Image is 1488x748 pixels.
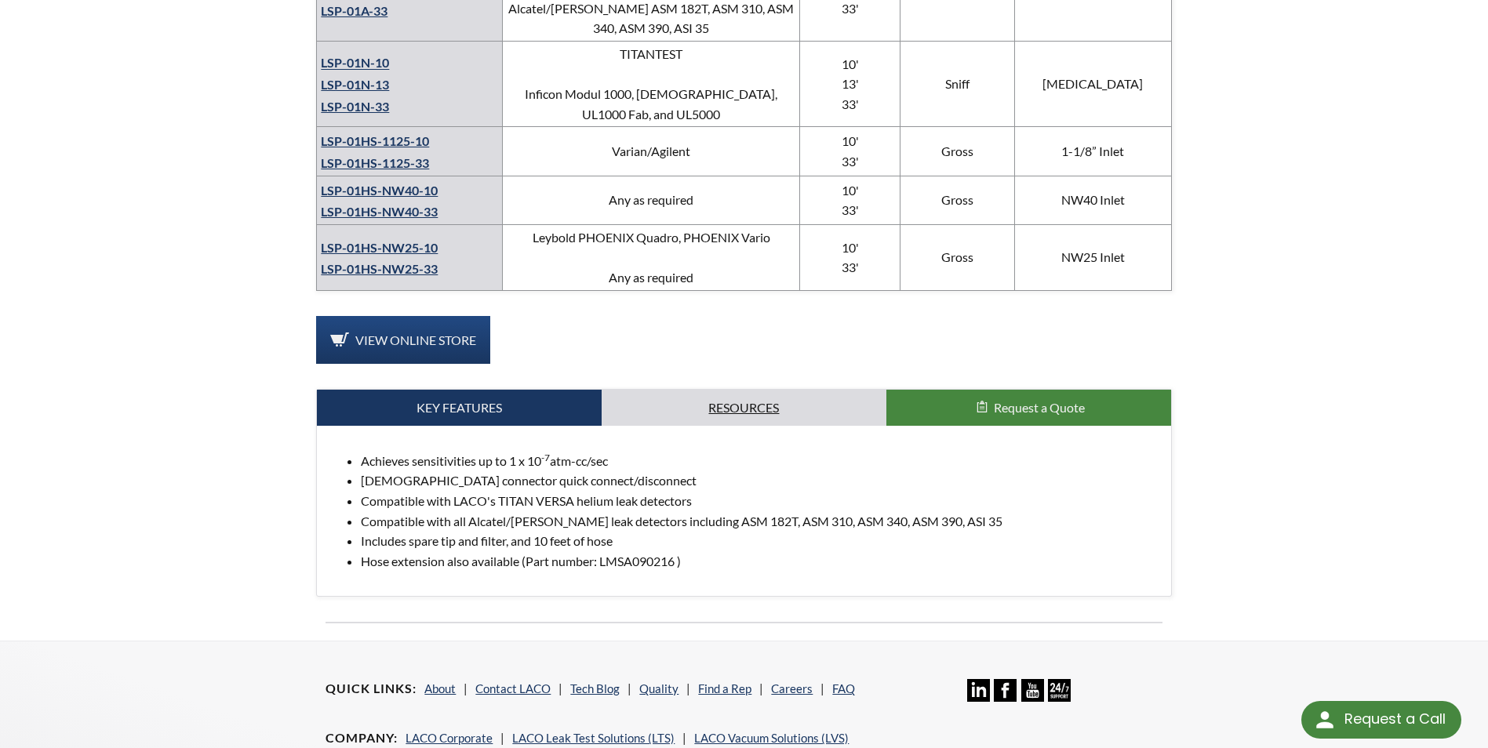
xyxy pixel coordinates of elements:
[639,681,679,695] a: Quality
[326,681,417,697] h4: Quick Links
[424,681,456,695] a: About
[361,511,1158,532] li: Compatible with all Alcatel/[PERSON_NAME] leak detectors including ASM 182T, ASM 310, ASM 340, AS...
[512,731,675,745] a: LACO Leak Test Solutions (LTS)
[321,240,438,255] a: LSP-01HS-NW25-10
[361,451,1158,471] li: Achieves sensitivities up to 1 x 10 atm-cc/sec
[602,390,886,426] a: Resources
[1015,41,1172,126] td: [MEDICAL_DATA]
[900,224,1014,290] td: Gross
[503,41,800,126] td: TITANTEST Inficon Modul 1000, [DEMOGRAPHIC_DATA], UL1000 Fab, and UL5000
[321,77,389,92] a: LSP-01N-13
[317,390,602,426] a: Key Features
[503,224,800,290] td: Leybold PHOENIX Quadro, PHOENIX Vario Any as required
[1312,707,1337,732] img: round button
[321,56,389,71] a: LSP-01N-10
[321,3,387,18] a: LSP-01A-33
[800,224,900,290] td: 10' 33'
[321,133,429,148] a: LSP-01HS-1125-10
[361,491,1158,511] li: Compatible with LACO's TITAN VERSA helium leak detectors
[361,531,1158,551] li: Includes spare tip and filter, and 10 feet of hose
[900,127,1014,176] td: Gross
[1015,176,1172,224] td: NW40 Inlet
[316,316,490,365] a: View Online Store
[503,176,800,224] td: Any as required
[541,452,550,463] sup: -7
[800,176,900,224] td: 10' 33'
[800,41,900,126] td: 10' 13' 33'
[1048,690,1071,704] a: 24/7 Support
[900,176,1014,224] td: Gross
[694,731,849,745] a: LACO Vacuum Solutions (LVS)
[771,681,813,695] a: Careers
[361,470,1158,491] li: [DEMOGRAPHIC_DATA] connector quick connect/disconnect
[321,183,438,198] a: LSP-01HS-NW40-10
[503,127,800,176] td: Varian/Agilent
[355,332,476,347] span: View Online Store
[1048,679,1071,702] img: 24/7 Support Icon
[1015,127,1172,176] td: 1-1/8” Inlet
[321,261,438,276] a: LSP-01HS-NW25-33
[1015,224,1172,290] td: NW25 Inlet
[900,41,1014,126] td: Sniff
[1301,701,1461,739] div: Request a Call
[570,681,620,695] a: Tech Blog
[321,155,429,170] a: LSP-01HS-1125-33
[800,127,900,176] td: 10' 33'
[475,681,551,695] a: Contact LACO
[321,204,438,219] a: LSP-01HS-NW40-33
[406,731,493,745] a: LACO Corporate
[321,99,389,114] a: LSP-01N-33
[326,730,398,746] h4: Company
[1344,701,1446,737] div: Request a Call
[832,681,855,695] a: FAQ
[886,390,1171,426] button: Request a Quote
[698,681,751,695] a: Find a Rep
[361,551,1158,572] li: Hose extension also available (Part number: LMSA090216 )
[994,400,1085,415] span: Request a Quote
